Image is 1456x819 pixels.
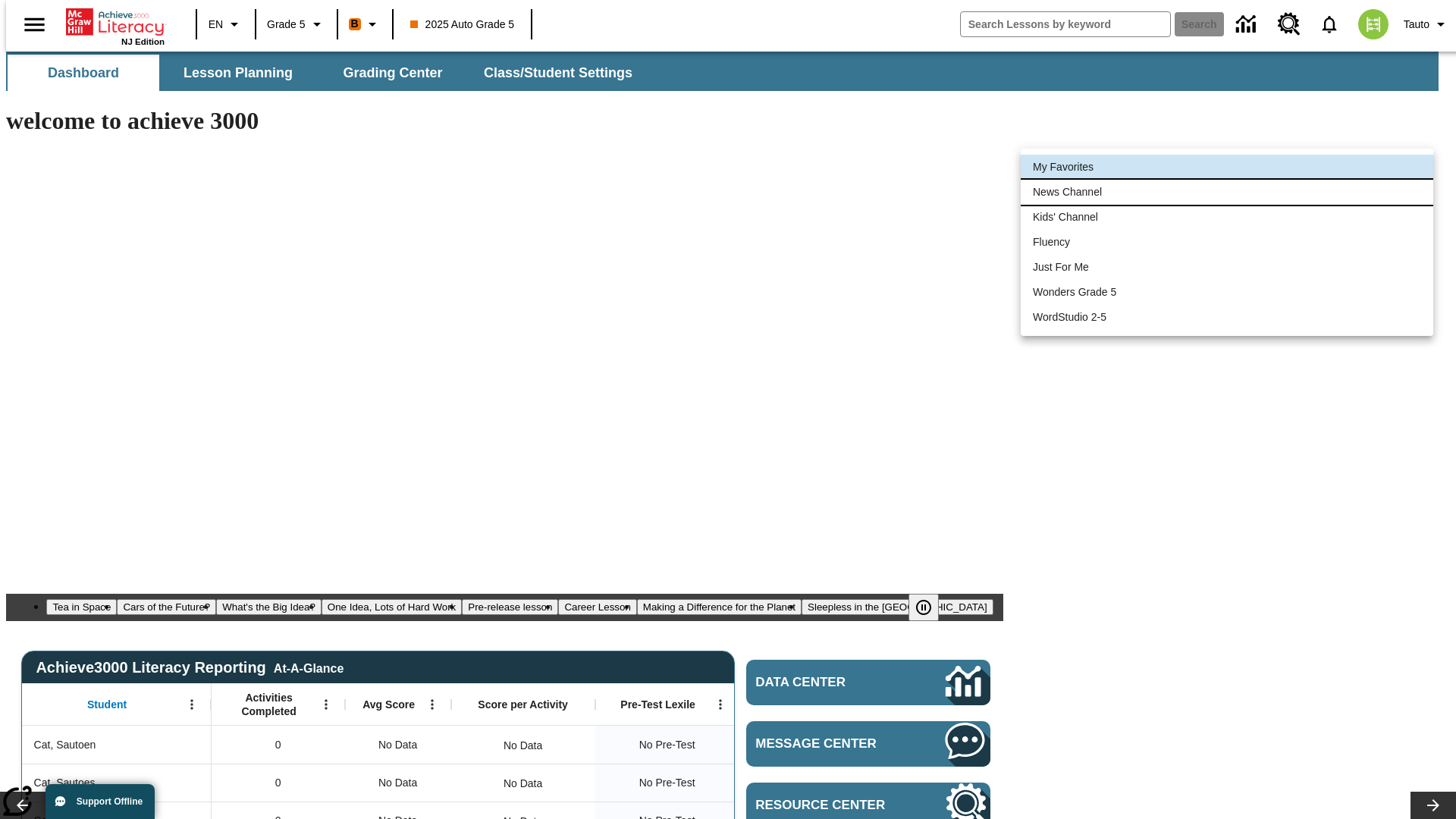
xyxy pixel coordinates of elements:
[1021,180,1433,205] li: News Channel
[1021,280,1433,305] li: Wonders Grade 5
[1021,205,1433,230] li: Kids' Channel
[1021,305,1433,330] li: WordStudio 2-5
[1021,155,1433,180] li: My Favorites
[1021,255,1433,280] li: Just For Me
[1021,230,1433,255] li: Fluency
